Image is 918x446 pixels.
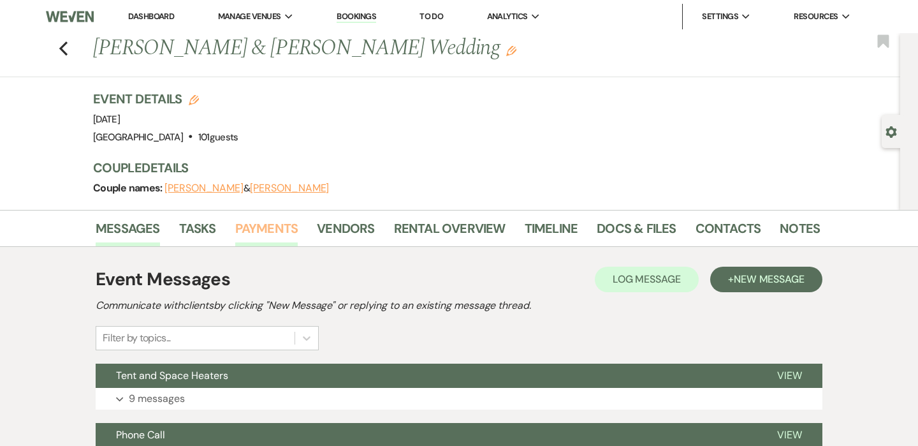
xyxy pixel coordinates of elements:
[198,131,238,144] span: 101 guests
[164,183,244,193] button: [PERSON_NAME]
[96,218,160,246] a: Messages
[116,369,228,382] span: Tent and Space Heaters
[595,267,699,292] button: Log Message
[93,159,807,177] h3: Couple Details
[128,11,174,22] a: Dashboard
[96,266,230,293] h1: Event Messages
[780,218,820,246] a: Notes
[696,218,761,246] a: Contacts
[394,218,506,246] a: Rental Overview
[96,298,822,313] h2: Communicate with clients by clicking "New Message" or replying to an existing message thread.
[93,131,183,144] span: [GEOGRAPHIC_DATA]
[487,10,528,23] span: Analytics
[103,331,171,346] div: Filter by topics...
[885,125,897,137] button: Open lead details
[218,10,281,23] span: Manage Venues
[597,218,676,246] a: Docs & Files
[96,364,757,388] button: Tent and Space Heaters
[702,10,738,23] span: Settings
[46,3,94,30] img: Weven Logo
[337,11,376,23] a: Bookings
[116,428,165,442] span: Phone Call
[93,90,238,108] h3: Event Details
[235,218,298,246] a: Payments
[96,388,822,410] button: 9 messages
[250,183,329,193] button: [PERSON_NAME]
[129,390,185,407] p: 9 messages
[93,33,664,64] h1: [PERSON_NAME] & [PERSON_NAME] Wedding
[93,181,164,195] span: Couple names:
[179,218,216,246] a: Tasks
[777,369,802,382] span: View
[419,11,443,22] a: To Do
[613,272,681,286] span: Log Message
[525,218,578,246] a: Timeline
[734,272,805,286] span: New Message
[93,113,120,126] span: [DATE]
[757,364,822,388] button: View
[710,267,822,292] button: +New Message
[317,218,374,246] a: Vendors
[794,10,838,23] span: Resources
[164,182,329,195] span: &
[506,45,516,56] button: Edit
[777,428,802,442] span: View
